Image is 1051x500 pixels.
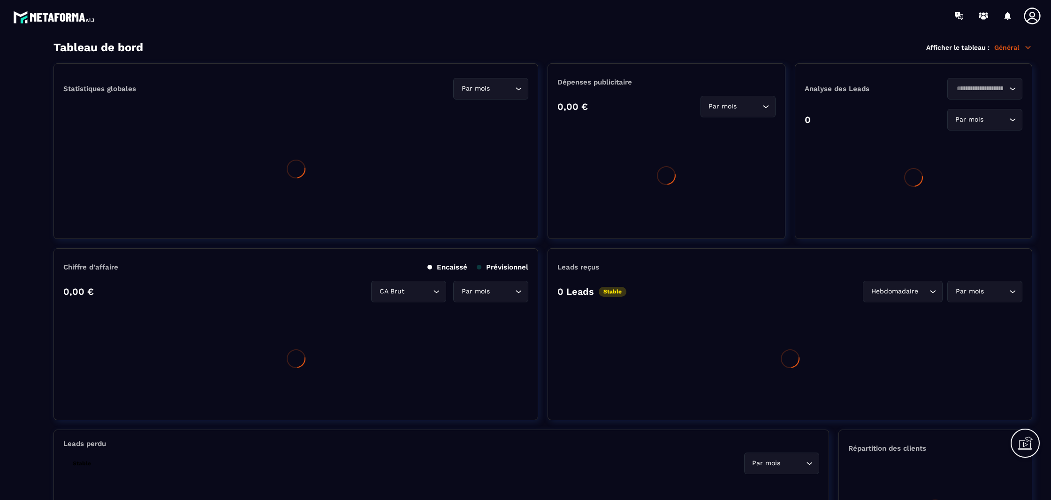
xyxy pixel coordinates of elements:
p: 0 [805,114,811,125]
div: Search for option [453,281,528,302]
input: Search for option [492,286,513,297]
p: Stable [68,459,96,469]
div: Search for option [744,453,819,474]
span: Hebdomadaire [869,286,920,297]
span: Par mois [953,286,986,297]
p: Répartition des clients [848,444,1022,453]
p: Leads reçus [557,263,599,271]
span: Par mois [459,286,492,297]
input: Search for option [406,286,431,297]
div: Search for option [947,281,1022,302]
h3: Tableau de bord [53,41,143,54]
input: Search for option [739,101,760,112]
p: Général [994,43,1032,52]
input: Search for option [920,286,927,297]
p: Stable [599,287,626,297]
p: 0,00 € [63,286,94,297]
div: Search for option [947,109,1022,131]
input: Search for option [986,115,1007,125]
div: Search for option [371,281,446,302]
span: Par mois [750,458,783,469]
p: Encaissé [427,263,467,271]
div: Search for option [863,281,943,302]
p: Prévisionnel [477,263,528,271]
span: CA Brut [377,286,406,297]
p: Leads perdu [63,439,106,448]
input: Search for option [783,458,804,469]
img: logo [13,8,98,26]
input: Search for option [492,84,513,94]
input: Search for option [986,286,1007,297]
p: 0,00 € [557,101,588,112]
span: Par mois [459,84,492,94]
span: Par mois [707,101,739,112]
div: Search for option [453,78,528,100]
input: Search for option [953,84,1007,94]
p: Dépenses publicitaire [557,78,775,86]
p: Analyse des Leads [805,85,914,93]
div: Search for option [701,96,776,117]
p: Chiffre d’affaire [63,263,118,271]
span: Par mois [953,115,986,125]
p: Afficher le tableau : [926,44,990,51]
p: 0 Leads [557,286,594,297]
p: Statistiques globales [63,85,136,93]
div: Search for option [947,78,1022,100]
